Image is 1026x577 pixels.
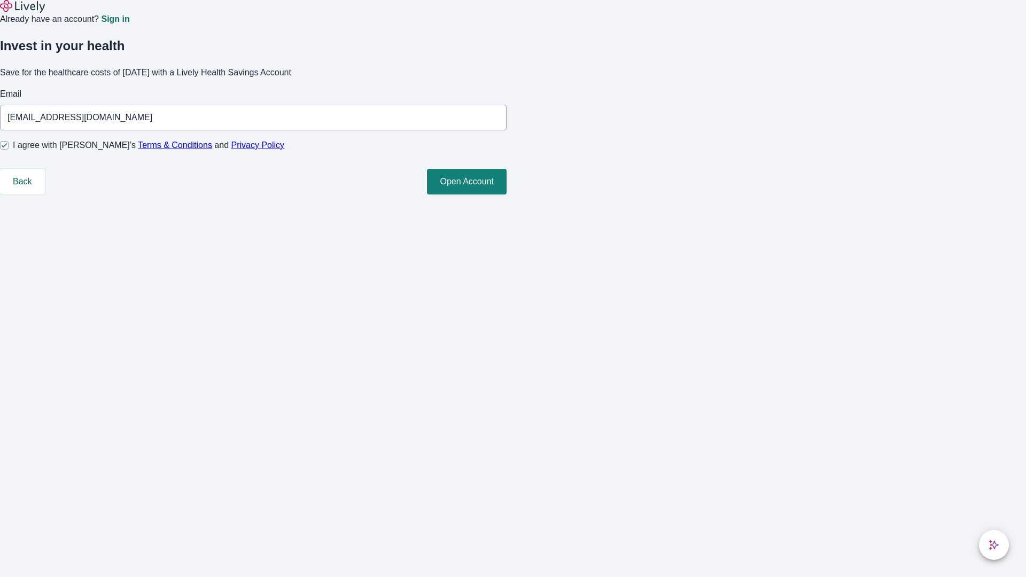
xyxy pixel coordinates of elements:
button: Open Account [427,169,507,194]
a: Privacy Policy [231,141,285,150]
a: Terms & Conditions [138,141,212,150]
span: I agree with [PERSON_NAME]’s and [13,139,284,152]
a: Sign in [101,15,129,24]
svg: Lively AI Assistant [989,540,999,550]
button: chat [979,530,1009,560]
